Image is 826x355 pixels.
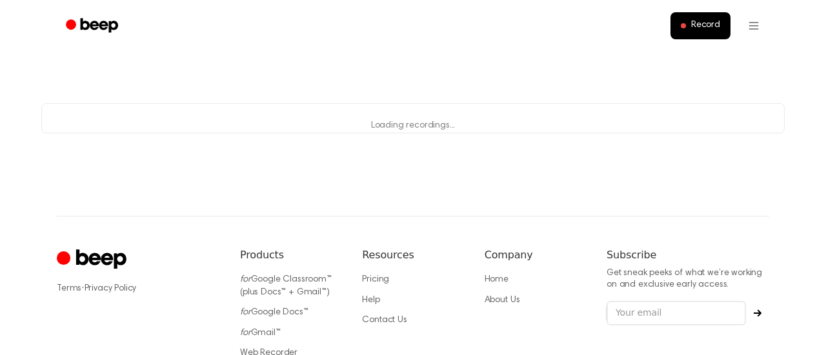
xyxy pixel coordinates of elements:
[746,309,769,317] button: Subscribe
[240,329,281,338] a: forGmail™
[240,308,308,317] a: forGoogle Docs™
[691,20,720,32] span: Record
[670,12,730,39] button: Record
[85,284,137,293] a: Privacy Policy
[240,275,251,284] i: for
[738,10,769,41] button: Open menu
[362,296,379,305] a: Help
[485,296,520,305] a: About Us
[362,316,407,325] a: Contact Us
[57,14,130,39] a: Beep
[240,247,341,263] h6: Products
[57,282,219,295] div: ·
[57,284,81,293] a: Terms
[240,308,251,317] i: for
[362,247,463,263] h6: Resources
[42,119,784,133] p: Loading recordings...
[362,275,389,284] a: Pricing
[485,275,509,284] a: Home
[240,329,251,338] i: for
[607,268,769,291] p: Get sneak peeks of what we’re working on and exclusive early access.
[607,247,769,263] h6: Subscribe
[240,275,332,297] a: forGoogle Classroom™ (plus Docs™ + Gmail™)
[607,301,746,325] input: Your email
[57,247,130,273] a: Cruip
[485,247,586,263] h6: Company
